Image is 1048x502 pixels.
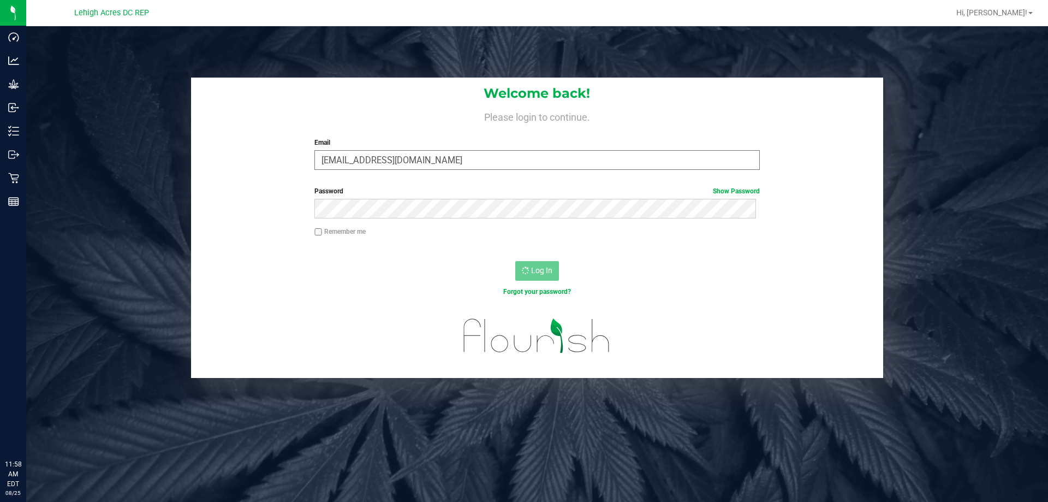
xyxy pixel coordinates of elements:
[8,149,19,160] inline-svg: Outbound
[8,173,19,184] inline-svg: Retail
[5,459,21,489] p: 11:58 AM EDT
[8,32,19,43] inline-svg: Dashboard
[8,126,19,137] inline-svg: Inventory
[531,266,552,275] span: Log In
[8,55,19,66] inline-svg: Analytics
[956,8,1027,17] span: Hi, [PERSON_NAME]!
[191,109,883,122] h4: Please login to continue.
[74,8,149,17] span: Lehigh Acres DC REP
[191,86,883,101] h1: Welcome back!
[515,261,559,281] button: Log In
[5,489,21,497] p: 08/25
[8,102,19,113] inline-svg: Inbound
[314,138,759,147] label: Email
[713,187,760,195] a: Show Password
[8,79,19,90] inline-svg: Grow
[503,288,571,296] a: Forgot your password?
[314,227,366,237] label: Remember me
[450,308,623,364] img: flourish_logo.svg
[314,187,343,195] span: Password
[314,228,322,236] input: Remember me
[8,196,19,207] inline-svg: Reports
